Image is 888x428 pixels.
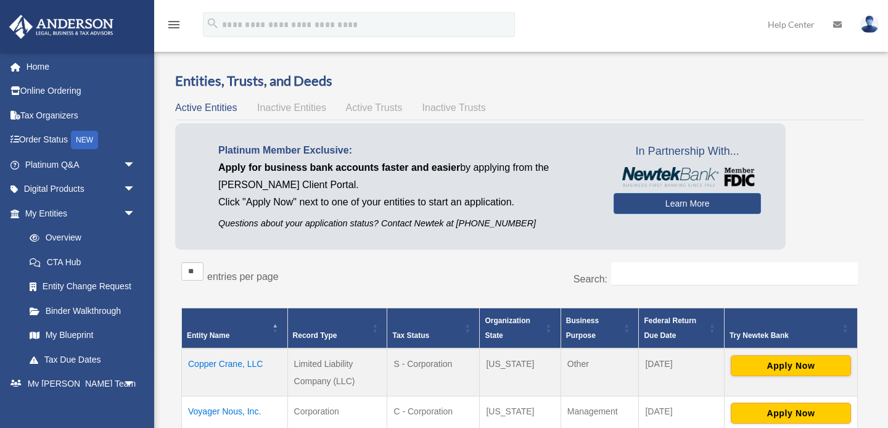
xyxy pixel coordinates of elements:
a: Learn More [614,193,761,214]
th: Tax Status: Activate to sort [387,308,480,348]
td: Copper Crane, LLC [182,348,288,397]
i: menu [166,17,181,32]
label: entries per page [207,271,279,282]
td: Other [561,348,639,397]
span: Inactive Trusts [422,102,486,113]
a: Binder Walkthrough [17,298,148,323]
a: My [PERSON_NAME] Teamarrow_drop_down [9,372,154,397]
h3: Entities, Trusts, and Deeds [175,72,864,91]
button: Apply Now [731,403,851,424]
a: Digital Productsarrow_drop_down [9,177,154,202]
div: NEW [71,131,98,149]
span: arrow_drop_down [123,177,148,202]
p: Questions about your application status? Contact Newtek at [PHONE_NUMBER] [218,216,595,231]
th: Entity Name: Activate to invert sorting [182,308,288,348]
span: arrow_drop_down [123,372,148,397]
span: Federal Return Due Date [644,316,696,340]
a: Online Ordering [9,79,154,104]
th: Record Type: Activate to sort [287,308,387,348]
a: Tax Organizers [9,103,154,128]
a: CTA Hub [17,250,148,274]
i: search [206,17,220,30]
span: Organization State [485,316,530,340]
a: My Entitiesarrow_drop_down [9,201,148,226]
a: menu [166,22,181,32]
p: Platinum Member Exclusive: [218,142,595,159]
td: Limited Liability Company (LLC) [287,348,387,397]
td: S - Corporation [387,348,480,397]
a: Overview [17,226,142,250]
a: Order StatusNEW [9,128,154,153]
span: Business Purpose [566,316,599,340]
span: In Partnership With... [614,142,761,162]
a: Home [9,54,154,79]
td: [US_STATE] [480,348,561,397]
span: Tax Status [392,331,429,340]
span: Record Type [293,331,337,340]
button: Apply Now [731,355,851,376]
a: Platinum Q&Aarrow_drop_down [9,152,154,177]
label: Search: [573,274,607,284]
div: Try Newtek Bank [730,328,839,343]
img: User Pic [860,15,879,33]
span: arrow_drop_down [123,201,148,226]
span: Entity Name [187,331,229,340]
img: NewtekBankLogoSM.png [620,167,755,187]
th: Business Purpose: Activate to sort [561,308,639,348]
a: Entity Change Request [17,274,148,299]
span: arrow_drop_down [123,152,148,178]
p: by applying from the [PERSON_NAME] Client Portal. [218,159,595,194]
span: Inactive Entities [257,102,326,113]
td: [DATE] [639,348,724,397]
th: Federal Return Due Date: Activate to sort [639,308,724,348]
th: Organization State: Activate to sort [480,308,561,348]
span: Apply for business bank accounts faster and easier [218,162,460,173]
a: Tax Due Dates [17,347,148,372]
p: Click "Apply Now" next to one of your entities to start an application. [218,194,595,211]
span: Active Trusts [346,102,403,113]
th: Try Newtek Bank : Activate to sort [724,308,857,348]
a: My Blueprint [17,323,148,348]
img: Anderson Advisors Platinum Portal [6,15,117,39]
span: Active Entities [175,102,237,113]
